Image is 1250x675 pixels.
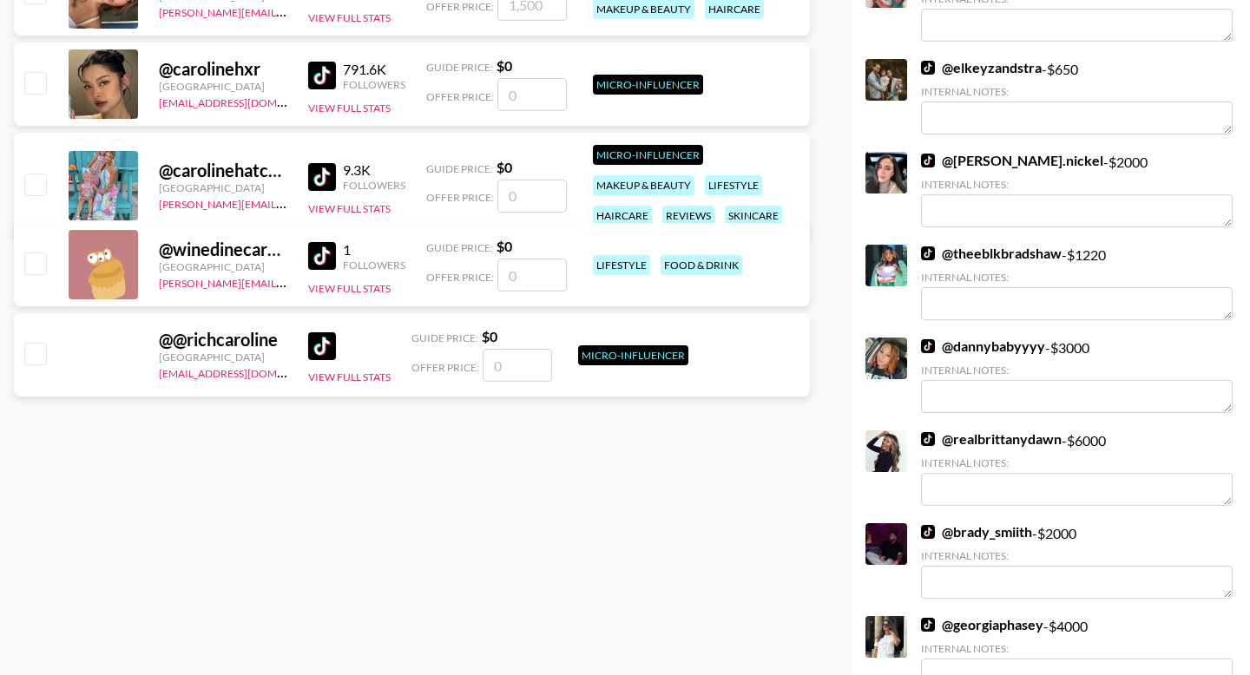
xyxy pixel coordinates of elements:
[921,549,1233,562] div: Internal Notes:
[921,523,1233,599] div: - $ 2000
[159,58,287,80] div: @ carolinehxr
[921,337,1045,355] a: @dannybabyyyy
[578,345,688,365] div: Micro-Influencer
[921,525,935,539] img: TikTok
[308,282,391,295] button: View Full Stats
[343,259,405,272] div: Followers
[725,206,782,226] div: skincare
[343,78,405,91] div: Followers
[921,85,1233,98] div: Internal Notes:
[497,159,512,175] strong: $ 0
[497,259,567,292] input: 0
[343,241,405,259] div: 1
[482,328,497,344] strong: $ 0
[426,241,493,254] span: Guide Price:
[921,523,1032,541] a: @brady_smiith
[497,57,512,74] strong: $ 0
[497,238,512,254] strong: $ 0
[308,11,391,24] button: View Full Stats
[426,162,493,175] span: Guide Price:
[921,430,1233,506] div: - $ 6000
[593,206,652,226] div: haircare
[308,202,391,215] button: View Full Stats
[411,331,478,344] span: Guide Price:
[921,618,935,632] img: TikTok
[661,255,742,275] div: food & drink
[593,75,703,95] div: Micro-Influencer
[921,432,935,446] img: TikTok
[426,191,494,204] span: Offer Price:
[308,332,336,360] img: TikTok
[308,242,336,270] img: TikTok
[159,364,333,380] a: [EMAIL_ADDRESS][DOMAIN_NAME]
[426,61,493,74] span: Guide Price:
[159,160,287,181] div: @ carolinehatcher76
[921,337,1233,413] div: - $ 3000
[497,78,567,111] input: 0
[921,154,935,167] img: TikTok
[159,3,416,19] a: [PERSON_NAME][EMAIL_ADDRESS][DOMAIN_NAME]
[159,260,287,273] div: [GEOGRAPHIC_DATA]
[426,90,494,103] span: Offer Price:
[483,349,552,382] input: 0
[921,246,935,260] img: TikTok
[921,616,1043,633] a: @georgiaphasey
[921,178,1233,191] div: Internal Notes:
[343,179,405,192] div: Followers
[159,181,287,194] div: [GEOGRAPHIC_DATA]
[921,59,1233,134] div: - $ 650
[921,152,1103,169] a: @[PERSON_NAME].nickel
[921,59,1042,76] a: @elkeyzandstra
[159,80,287,93] div: [GEOGRAPHIC_DATA]
[308,102,391,115] button: View Full Stats
[159,273,498,290] a: [PERSON_NAME][EMAIL_ADDRESS][PERSON_NAME][DOMAIN_NAME]
[705,175,762,195] div: lifestyle
[662,206,714,226] div: reviews
[343,161,405,179] div: 9.3K
[308,163,336,191] img: TikTok
[921,642,1233,655] div: Internal Notes:
[497,180,567,213] input: 0
[426,271,494,284] span: Offer Price:
[921,152,1233,227] div: - $ 2000
[921,245,1062,262] a: @theeblkbradshaw
[593,145,703,165] div: Micro-Influencer
[159,194,416,211] a: [PERSON_NAME][EMAIL_ADDRESS][DOMAIN_NAME]
[159,329,287,351] div: @ @richcaroline
[411,361,479,374] span: Offer Price:
[921,456,1233,469] div: Internal Notes:
[921,245,1233,320] div: - $ 1220
[921,430,1062,448] a: @realbrittanydawn
[921,271,1233,284] div: Internal Notes:
[159,351,287,364] div: [GEOGRAPHIC_DATA]
[921,61,935,75] img: TikTok
[308,370,391,383] button: View Full Stats
[343,61,405,78] div: 791.6K
[159,93,333,109] a: [EMAIL_ADDRESS][DOMAIN_NAME]
[159,239,287,260] div: @ winedinecaroline
[921,364,1233,377] div: Internal Notes:
[921,339,935,353] img: TikTok
[308,62,336,89] img: TikTok
[593,255,650,275] div: lifestyle
[593,175,694,195] div: makeup & beauty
